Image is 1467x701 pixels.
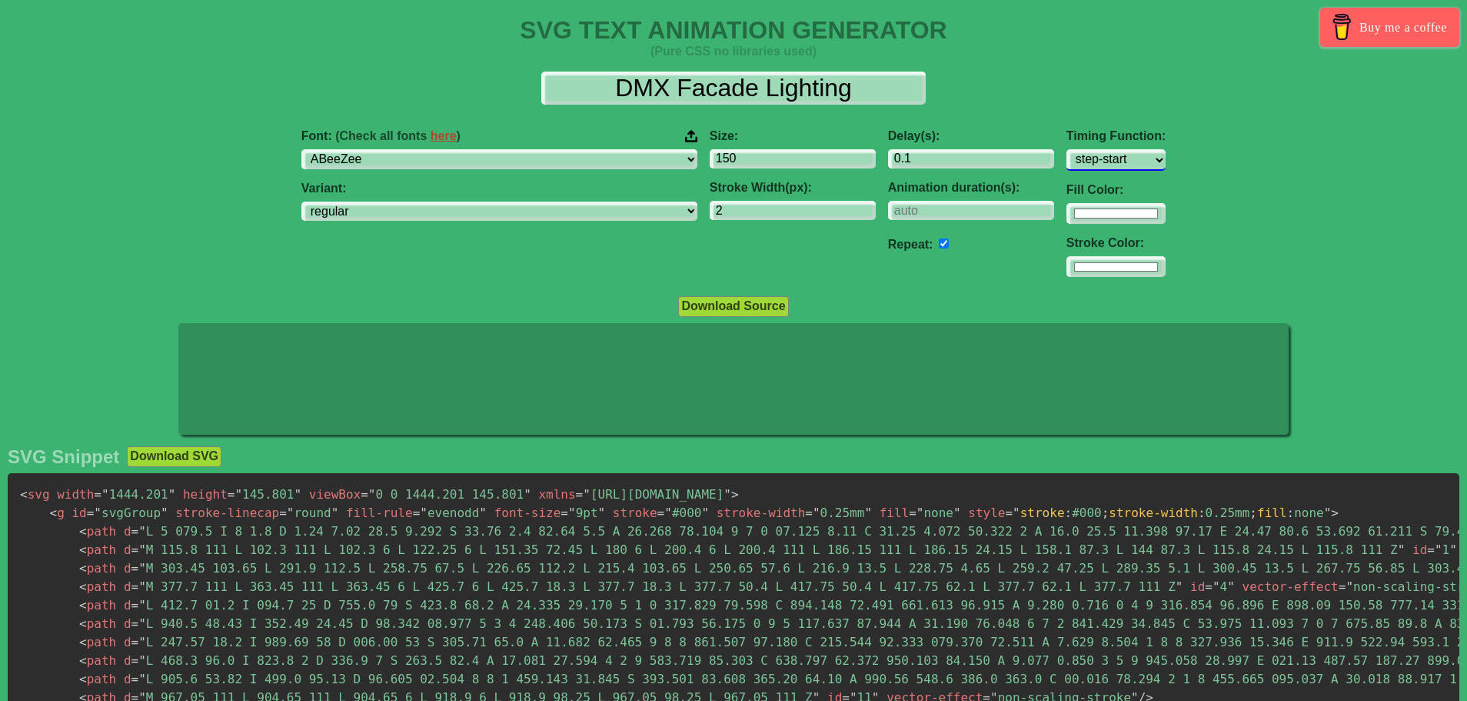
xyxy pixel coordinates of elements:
button: Download SVG [127,446,221,466]
span: d [124,542,131,557]
span: M 377.7 111 L 363.45 111 L 363.45 6 L 425.7 6 L 425.7 18.3 L 377.7 18.3 L 377.7 50.4 L 417.75 50.... [131,579,1183,594]
h2: SVG Snippet [8,446,119,468]
span: path [79,561,116,576]
span: = [131,561,139,576]
span: < [79,542,87,557]
span: = [131,672,139,686]
span: < [79,579,87,594]
span: = [131,598,139,613]
span: d [124,635,131,649]
span: style [968,506,1005,520]
span: " [953,506,961,520]
label: Animation duration(s): [888,181,1054,195]
span: " [1398,542,1405,557]
span: " [724,487,731,502]
span: #000 [657,506,709,520]
span: < [50,506,58,520]
span: = [657,506,665,520]
span: = [228,487,235,502]
span: path [79,672,116,686]
span: path [79,524,116,539]
span: path [79,653,116,668]
label: Size: [710,129,876,143]
span: d [124,598,131,613]
span: " [138,524,146,539]
span: = [131,524,139,539]
span: stroke [1020,506,1065,520]
span: path [79,579,116,594]
span: = [1205,579,1213,594]
span: = [131,653,139,668]
span: = [131,542,139,557]
span: " [235,487,242,502]
span: [URL][DOMAIN_NAME] [576,487,731,502]
span: : [1198,506,1206,520]
span: id [72,506,86,520]
span: #000 0.25mm none [1020,506,1324,520]
span: stroke-width [717,506,806,520]
span: 0 0 1444.201 145.801 [361,487,531,502]
span: < [79,524,87,539]
label: Fill Color: [1066,183,1166,197]
span: height [183,487,228,502]
span: " [1176,579,1183,594]
span: width [57,487,94,502]
span: < [79,598,87,613]
label: Variant: [301,182,697,195]
span: (Check all fonts ) [335,129,461,142]
span: > [731,487,739,502]
label: Stroke Color: [1066,236,1166,250]
input: 2px [710,201,876,220]
span: 9pt [561,506,605,520]
span: path [79,598,116,613]
span: stroke-linecap [175,506,279,520]
span: = [131,579,139,594]
span: " [916,506,924,520]
span: svgGroup [87,506,168,520]
span: = [94,487,101,502]
span: path [79,542,116,557]
span: " [524,487,531,502]
span: " [287,506,294,520]
span: " [138,598,146,613]
span: ; [1249,506,1257,520]
span: d [124,672,131,686]
span: viewBox [309,487,361,502]
span: evenodd [413,506,487,520]
span: = [576,487,584,502]
span: none [909,506,960,520]
span: =" [1005,506,1020,520]
label: Delay(s): [888,129,1054,143]
span: = [1427,542,1435,557]
span: < [20,487,28,502]
span: stroke [613,506,657,520]
span: < [79,616,87,631]
span: < [79,653,87,668]
span: " [138,672,146,686]
span: = [909,506,916,520]
img: Buy me a coffee [1329,14,1356,40]
span: " [1449,542,1457,557]
span: " [1227,579,1235,594]
span: : [1287,506,1295,520]
span: = [361,487,368,502]
span: " [479,506,487,520]
span: < [79,672,87,686]
span: " [813,506,820,520]
span: g [50,506,65,520]
span: path [79,616,116,631]
span: " [138,635,146,649]
span: " [138,616,146,631]
span: round [279,506,338,520]
span: stroke-width [1109,506,1198,520]
span: " [420,506,427,520]
a: Buy me a coffee [1320,8,1459,47]
span: font-size [494,506,561,520]
span: vector-effect [1242,579,1339,594]
input: Input Text Here [541,72,926,105]
span: " [864,506,872,520]
span: 145.801 [228,487,301,502]
span: = [1339,579,1346,594]
input: 100 [710,149,876,169]
span: " [331,506,339,520]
